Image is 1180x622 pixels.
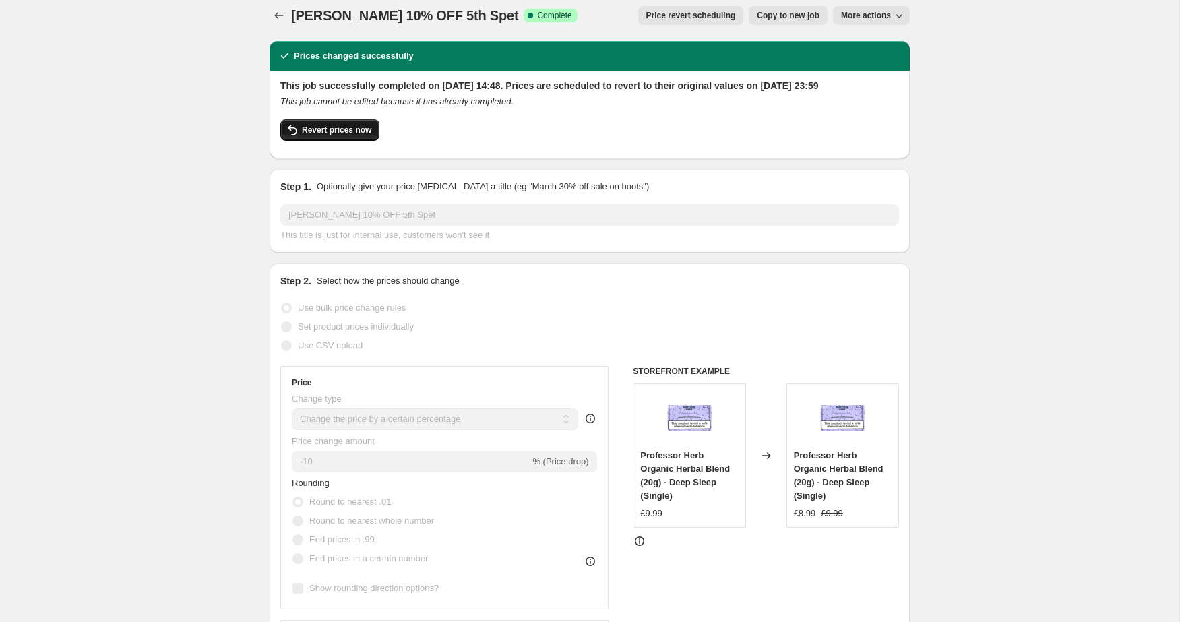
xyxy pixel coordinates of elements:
span: Revert prices now [302,125,371,135]
img: ProfessorHerb-OrganicHerbalBlend-DeepSleep-Front_80x.png [815,391,869,445]
div: help [584,412,597,425]
h2: Step 2. [280,274,311,288]
button: More actions [833,6,910,25]
h2: Prices changed successfully [294,49,414,63]
div: £9.99 [640,507,662,520]
p: Optionally give your price [MEDICAL_DATA] a title (eg "March 30% off sale on boots") [317,180,649,193]
strike: £9.99 [821,507,843,520]
span: More actions [841,10,891,21]
span: Rounding [292,478,330,488]
span: Round to nearest .01 [309,497,391,507]
h2: Step 1. [280,180,311,193]
span: Complete [537,10,571,21]
h3: Price [292,377,311,388]
div: £8.99 [794,507,816,520]
span: Professor Herb Organic Herbal Blend (20g) - Deep Sleep (Single) [640,450,730,501]
span: Use bulk price change rules [298,303,406,313]
p: Select how the prices should change [317,274,460,288]
span: Round to nearest whole number [309,516,434,526]
h6: STOREFRONT EXAMPLE [633,366,899,377]
span: Set product prices individually [298,321,414,332]
span: This title is just for internal use, customers won't see it [280,230,489,240]
button: Price change jobs [270,6,288,25]
input: -15 [292,451,530,472]
h2: This job successfully completed on [DATE] 14:48. Prices are scheduled to revert to their original... [280,79,899,92]
span: Use CSV upload [298,340,363,350]
i: This job cannot be edited because it has already completed. [280,96,514,106]
span: Copy to new job [757,10,819,21]
button: Price revert scheduling [638,6,744,25]
span: Change type [292,394,342,404]
button: Copy to new job [749,6,828,25]
span: Professor Herb Organic Herbal Blend (20g) - Deep Sleep (Single) [794,450,883,501]
span: Price change amount [292,436,375,446]
span: End prices in .99 [309,534,375,545]
span: Show rounding direction options? [309,583,439,593]
span: End prices in a certain number [309,553,428,563]
img: ProfessorHerb-OrganicHerbalBlend-DeepSleep-Front_80x.png [662,391,716,445]
input: 30% off holiday sale [280,204,899,226]
button: Revert prices now [280,119,379,141]
span: Price revert scheduling [646,10,736,21]
span: % (Price drop) [532,456,588,466]
span: [PERSON_NAME] 10% OFF 5th Spet [291,8,518,23]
